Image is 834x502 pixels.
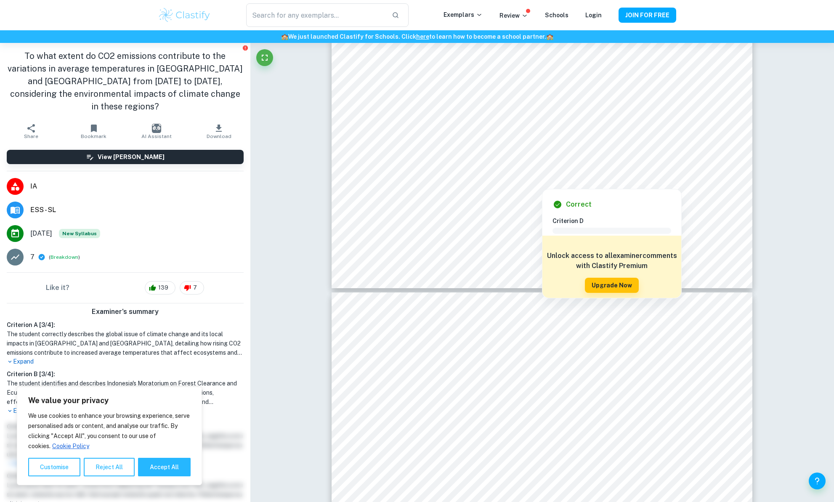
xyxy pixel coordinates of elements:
span: [DATE] [30,228,52,239]
span: Share [24,133,38,139]
button: Download [188,120,250,143]
p: Review [499,11,528,20]
p: 7 [30,252,35,262]
button: Reject All [84,458,135,476]
a: Login [585,12,602,19]
button: JOIN FOR FREE [619,8,676,23]
div: 7 [180,281,204,295]
span: Download [207,133,231,139]
span: 🏫 [546,33,553,40]
button: Breakdown [50,253,78,261]
p: We value your privacy [28,396,191,406]
span: Bookmark [81,133,106,139]
button: Upgrade Now [585,278,639,293]
p: We use cookies to enhance your browsing experience, serve personalised ads or content, and analys... [28,411,191,451]
button: Help and Feedback [809,473,826,489]
a: Schools [545,12,568,19]
button: Customise [28,458,80,476]
p: Expand [7,406,244,415]
span: 🏫 [281,33,288,40]
a: Cookie Policy [52,442,90,450]
h6: View [PERSON_NAME] [98,152,165,162]
span: 139 [154,284,173,292]
img: AI Assistant [152,124,161,133]
span: IA [30,181,244,191]
h6: Correct [566,199,592,210]
h6: Unlock access to all examiner comments with Clastify Premium [547,251,677,271]
h6: Examiner's summary [3,307,247,317]
button: Report issue [242,45,249,51]
input: Search for any exemplars... [246,3,385,27]
h6: We just launched Clastify for Schools. Click to learn how to become a school partner. [2,32,832,41]
h6: Like it? [46,283,69,293]
span: New Syllabus [59,229,100,238]
div: We value your privacy [17,387,202,485]
button: Bookmark [63,120,125,143]
button: Fullscreen [256,49,273,66]
button: View [PERSON_NAME] [7,150,244,164]
p: Exemplars [444,10,483,19]
h6: Criterion B [ 3 / 4 ]: [7,369,244,379]
div: Starting from the May 2026 session, the ESS IA requirements have changed. We created this exempla... [59,229,100,238]
span: 7 [189,284,202,292]
button: Accept All [138,458,191,476]
span: ( ) [49,253,80,261]
h6: Criterion A [ 3 / 4 ]: [7,320,244,329]
span: AI Assistant [141,133,172,139]
span: ESS - SL [30,205,244,215]
h1: The student correctly describes the global issue of climate change and its local impacts in [GEOG... [7,329,244,357]
button: AI Assistant [125,120,188,143]
h1: The student identifies and describes Indonesia's Moratorium on Forest Clearance and Ecuador's con... [7,379,244,406]
h1: To what extent do CO2 emissions contribute to the variations in average temperatures in [GEOGRAPH... [7,50,244,113]
div: 139 [145,281,175,295]
img: Clastify logo [158,7,211,24]
a: here [416,33,429,40]
p: Expand [7,357,244,366]
h6: Criterion D [552,216,678,226]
